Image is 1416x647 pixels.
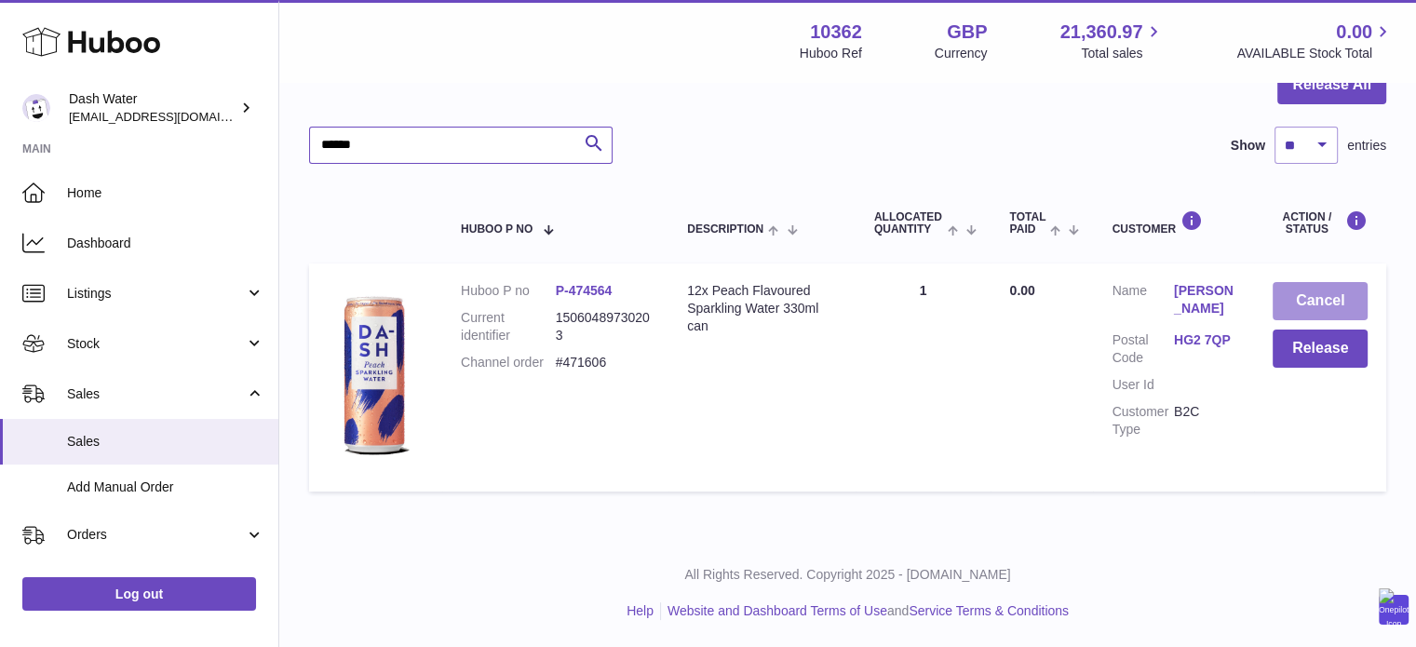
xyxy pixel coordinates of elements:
span: Orders [67,526,245,544]
a: [PERSON_NAME] [1174,282,1235,317]
dd: 15060489730203 [556,309,651,344]
a: Website and Dashboard Terms of Use [668,603,887,618]
span: Listings [67,285,245,303]
span: ALLOCATED Quantity [874,211,943,236]
div: Dash Water [69,90,236,126]
span: AVAILABLE Stock Total [1236,45,1394,62]
button: Release All [1277,66,1386,104]
td: 1 [856,263,991,492]
label: Show [1231,137,1265,155]
span: 0.00 [1336,20,1372,45]
dt: Huboo P no [461,282,556,300]
a: HG2 7QP [1174,331,1235,349]
dt: User Id [1112,376,1173,394]
a: Help [627,603,654,618]
strong: 10362 [810,20,862,45]
span: entries [1347,137,1386,155]
span: Dashboard [67,235,264,252]
span: Sales [67,385,245,403]
div: 12x Peach Flavoured Sparkling Water 330ml can [687,282,837,335]
dd: B2C [1174,403,1235,438]
a: Log out [22,577,256,611]
div: Customer [1112,210,1235,236]
strong: GBP [947,20,987,45]
span: [EMAIL_ADDRESS][DOMAIN_NAME] [69,109,274,124]
dd: #471606 [556,354,651,371]
dt: Postal Code [1112,331,1173,367]
span: 21,360.97 [1059,20,1142,45]
dt: Current identifier [461,309,556,344]
span: Sales [67,433,264,451]
span: Huboo P no [461,223,533,236]
span: Home [67,184,264,202]
dt: Customer Type [1112,403,1173,438]
button: Cancel [1273,282,1368,320]
a: Service Terms & Conditions [909,603,1069,618]
dt: Channel order [461,354,556,371]
button: Release [1273,330,1368,368]
span: 0.00 [1009,283,1034,298]
a: P-474564 [556,283,613,298]
a: 21,360.97 Total sales [1059,20,1164,62]
span: Description [687,223,763,236]
p: All Rights Reserved. Copyright 2025 - [DOMAIN_NAME] [294,566,1401,584]
img: 103621706197738.png [328,282,421,468]
div: Currency [935,45,988,62]
span: Stock [67,335,245,353]
div: Huboo Ref [800,45,862,62]
img: bea@dash-water.com [22,94,50,122]
dt: Name [1112,282,1173,322]
span: Total sales [1081,45,1164,62]
span: Total paid [1009,211,1045,236]
span: Add Manual Order [67,479,264,496]
li: and [661,602,1069,620]
div: Action / Status [1273,210,1368,236]
a: 0.00 AVAILABLE Stock Total [1236,20,1394,62]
